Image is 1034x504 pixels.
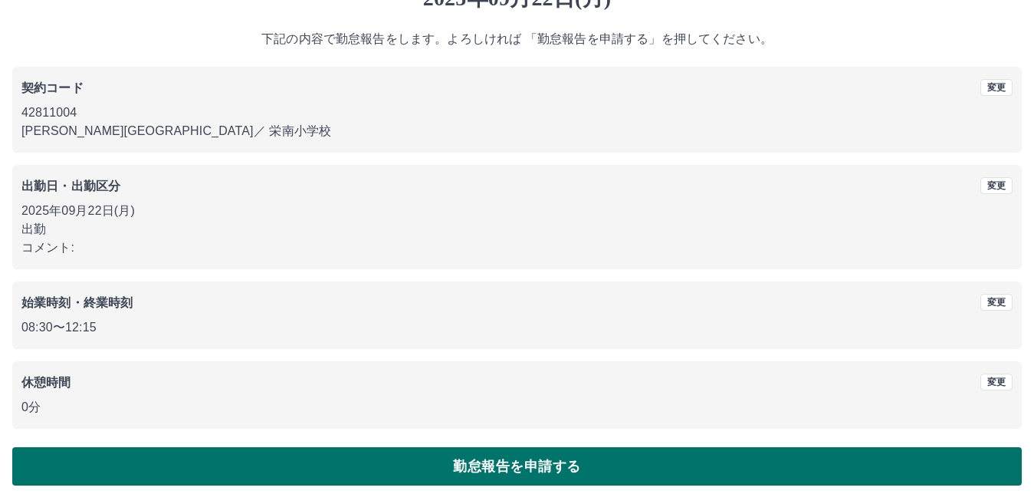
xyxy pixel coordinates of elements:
[21,220,1013,239] p: 出勤
[21,296,133,309] b: 始業時刻・終業時刻
[980,79,1013,96] button: 変更
[980,177,1013,194] button: 変更
[21,398,1013,417] p: 0分
[21,180,120,193] b: 出勤日・出勤区分
[12,30,1022,48] p: 下記の内容で勤怠報告をします。よろしければ 「勤怠報告を申請する」を押してください。
[21,376,71,389] b: 休憩時間
[12,447,1022,486] button: 勤怠報告を申請する
[21,239,1013,257] p: コメント:
[21,122,1013,140] p: [PERSON_NAME][GEOGRAPHIC_DATA] ／ 栄南小学校
[21,318,1013,337] p: 08:30 〜 12:15
[980,374,1013,390] button: 変更
[980,294,1013,311] button: 変更
[21,202,1013,220] p: 2025年09月22日(月)
[21,81,84,94] b: 契約コード
[21,104,1013,122] p: 42811004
